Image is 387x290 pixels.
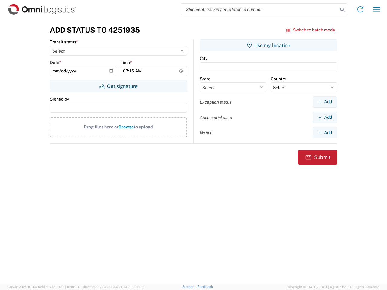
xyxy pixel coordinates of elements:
[200,99,232,105] label: Exception status
[7,285,79,289] span: Server: 2025.18.0-a0edd1917ac
[197,285,213,288] a: Feedback
[121,60,132,65] label: Time
[134,124,153,129] span: to upload
[55,285,79,289] span: [DATE] 10:10:00
[50,60,61,65] label: Date
[50,80,187,92] button: Get signature
[50,26,140,34] h3: Add Status to 4251935
[287,284,380,290] span: Copyright © [DATE]-[DATE] Agistix Inc., All Rights Reserved
[298,150,337,165] button: Submit
[50,39,78,45] label: Transit status
[200,76,210,82] label: State
[181,4,338,15] input: Shipment, tracking or reference number
[84,124,119,129] span: Drag files here or
[271,76,286,82] label: Country
[200,56,207,61] label: City
[82,285,145,289] span: Client: 2025.18.0-198a450
[200,130,211,136] label: Notes
[313,127,337,138] button: Add
[200,39,337,51] button: Use my location
[286,25,335,35] button: Switch to batch mode
[200,115,232,120] label: Accessorial used
[122,285,145,289] span: [DATE] 10:06:13
[182,285,197,288] a: Support
[50,96,69,102] label: Signed by
[313,96,337,108] button: Add
[119,124,134,129] span: Browse
[313,112,337,123] button: Add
